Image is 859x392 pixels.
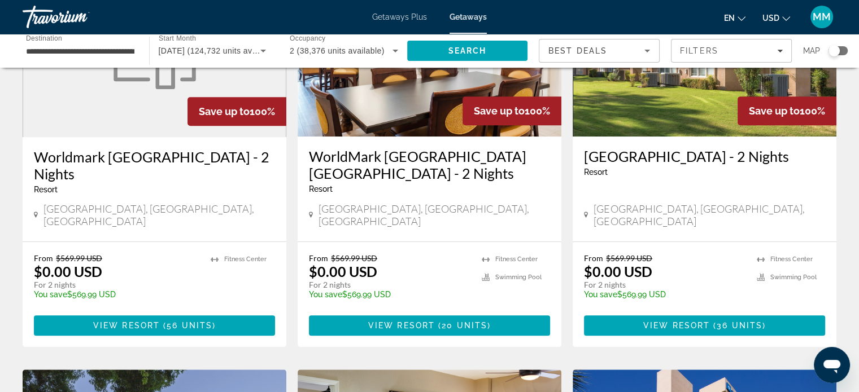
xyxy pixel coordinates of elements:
[450,12,487,21] a: Getaways
[770,274,817,281] span: Swimming Pool
[290,46,385,55] span: 2 (38,376 units available)
[331,253,377,263] span: $569.99 USD
[584,315,825,336] button: View Resort(36 units)
[474,105,525,117] span: Save up to
[167,321,212,330] span: 56 units
[34,315,275,336] button: View Resort(56 units)
[548,44,650,58] mat-select: Sort by
[584,290,745,299] p: $569.99 USD
[584,253,603,263] span: From
[199,105,250,117] span: Save up to
[159,35,196,42] span: Start Month
[762,10,790,26] button: Change currency
[34,290,67,299] span: You save
[584,290,617,299] span: You save
[26,45,134,58] input: Select destination
[814,347,850,383] iframe: Button to launch messaging window
[34,185,58,194] span: Resort
[160,321,216,330] span: ( )
[435,321,491,330] span: ( )
[309,290,342,299] span: You save
[368,321,435,330] span: View Resort
[309,184,333,193] span: Resort
[224,256,267,263] span: Fitness Center
[34,253,53,263] span: From
[463,96,561,125] div: 100%
[710,321,766,330] span: ( )
[671,39,792,63] button: Filters
[93,321,160,330] span: View Resort
[56,253,102,263] span: $569.99 USD
[309,148,550,182] a: WorldMark [GEOGRAPHIC_DATA] [GEOGRAPHIC_DATA] - 2 Nights
[309,290,470,299] p: $569.99 USD
[807,5,836,29] button: User Menu
[372,12,427,21] a: Getaways Plus
[584,168,608,177] span: Resort
[495,274,542,281] span: Swimming Pool
[43,202,275,227] span: [GEOGRAPHIC_DATA], [GEOGRAPHIC_DATA], [GEOGRAPHIC_DATA]
[724,10,745,26] button: Change language
[680,46,718,55] span: Filters
[442,321,487,330] span: 20 units
[717,321,762,330] span: 36 units
[26,34,62,42] span: Destination
[407,41,528,61] button: Search
[584,148,825,165] a: [GEOGRAPHIC_DATA] - 2 Nights
[762,14,779,23] span: USD
[724,14,735,23] span: en
[448,46,486,55] span: Search
[738,96,836,125] div: 100%
[606,253,652,263] span: $569.99 USD
[548,46,607,55] span: Best Deals
[34,290,199,299] p: $569.99 USD
[34,280,199,290] p: For 2 nights
[34,148,275,182] a: Worldmark [GEOGRAPHIC_DATA] - 2 Nights
[749,105,800,117] span: Save up to
[309,315,550,336] button: View Resort(20 units)
[319,202,550,227] span: [GEOGRAPHIC_DATA], [GEOGRAPHIC_DATA], [GEOGRAPHIC_DATA]
[643,321,710,330] span: View Resort
[594,202,825,227] span: [GEOGRAPHIC_DATA], [GEOGRAPHIC_DATA], [GEOGRAPHIC_DATA]
[34,263,102,280] p: $0.00 USD
[159,46,280,55] span: [DATE] (124,732 units available)
[584,263,652,280] p: $0.00 USD
[770,256,813,263] span: Fitness Center
[309,253,328,263] span: From
[309,280,470,290] p: For 2 nights
[188,97,286,126] div: 100%
[309,263,377,280] p: $0.00 USD
[23,2,136,32] a: Travorium
[495,256,538,263] span: Fitness Center
[803,43,820,59] span: Map
[290,35,325,42] span: Occupancy
[813,11,831,23] span: MM
[584,280,745,290] p: For 2 nights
